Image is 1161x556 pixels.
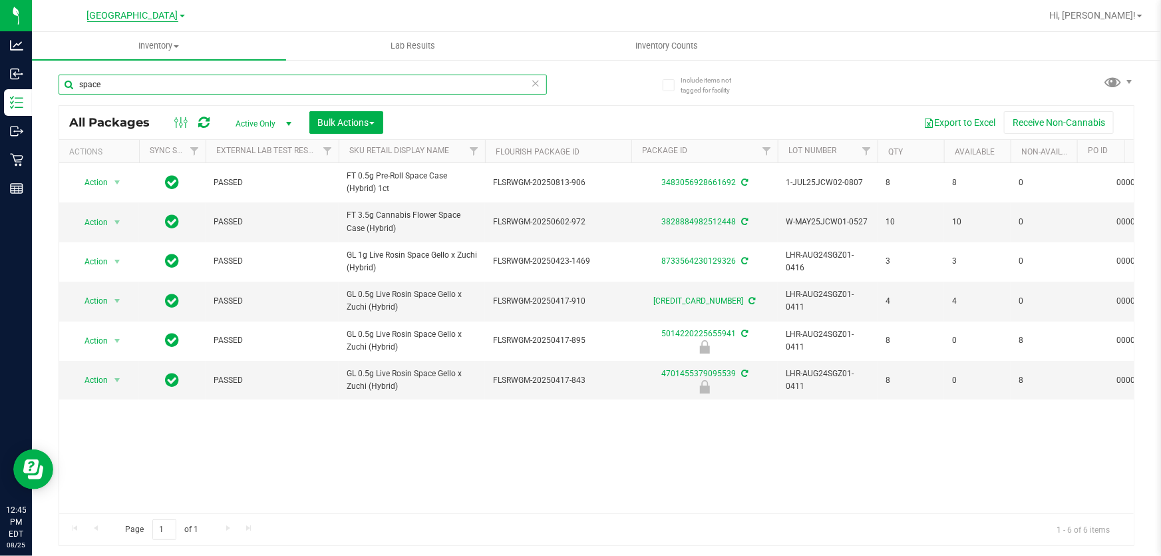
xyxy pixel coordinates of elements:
[1019,374,1069,387] span: 8
[661,369,736,378] a: 4701455379095539
[629,380,780,394] div: Newly Received
[496,147,580,156] a: Flourish Package ID
[661,256,736,266] a: 8733564230129326
[463,140,485,162] a: Filter
[1117,256,1154,266] a: 00001015
[886,176,936,189] span: 8
[1019,255,1069,268] span: 0
[540,32,794,60] a: Inventory Counts
[73,173,108,192] span: Action
[10,125,23,138] inline-svg: Outbound
[6,540,26,550] p: 08/25
[886,255,936,268] span: 3
[69,115,163,130] span: All Packages
[661,329,736,338] a: 5014220225655941
[166,331,180,350] span: In Sync
[317,140,339,162] a: Filter
[166,371,180,390] span: In Sync
[347,288,477,314] span: GL 0.5g Live Rosin Space Gello x Zuchi (Hybrid)
[1117,217,1154,226] a: 00001035
[166,173,180,192] span: In Sync
[6,504,26,540] p: 12:45 PM EDT
[661,217,736,226] a: 3828884982512448
[952,374,1003,387] span: 0
[214,255,331,268] span: PASSED
[69,147,134,156] div: Actions
[10,182,23,195] inline-svg: Reports
[952,216,1003,228] span: 10
[1021,147,1080,156] a: Non-Available
[493,295,623,308] span: FLSRWGM-20250417-910
[10,96,23,109] inline-svg: Inventory
[786,288,870,314] span: LHR-AUG24SGZ01-0411
[786,249,870,274] span: LHR-AUG24SGZ01-0416
[493,334,623,347] span: FLSRWGM-20250417-895
[739,329,748,338] span: Sync from Compliance System
[1117,376,1154,385] a: 00001013
[10,67,23,81] inline-svg: Inbound
[915,111,1004,134] button: Export to Excel
[214,334,331,347] span: PASSED
[73,292,108,310] span: Action
[10,39,23,52] inline-svg: Analytics
[166,212,180,231] span: In Sync
[73,252,108,271] span: Action
[739,178,748,187] span: Sync from Compliance System
[856,140,878,162] a: Filter
[1117,296,1154,306] a: 00001011
[109,173,126,192] span: select
[166,252,180,270] span: In Sync
[493,176,623,189] span: FLSRWGM-20250813-906
[184,140,206,162] a: Filter
[347,249,477,274] span: GL 1g Live Rosin Space Gello x Zuchi (Hybrid)
[1117,178,1154,187] a: 00001047
[618,40,717,52] span: Inventory Counts
[1088,146,1108,155] a: PO ID
[373,40,453,52] span: Lab Results
[1049,10,1136,21] span: Hi, [PERSON_NAME]!
[1046,519,1120,539] span: 1 - 6 of 6 items
[1117,336,1154,345] a: 00001012
[642,146,687,155] a: Package ID
[114,519,210,540] span: Page of 1
[32,32,286,60] a: Inventory
[214,176,331,189] span: PASSED
[886,334,936,347] span: 8
[1019,216,1069,228] span: 0
[661,178,736,187] a: 3483056928661692
[786,176,870,189] span: 1-JUL25JCW02-0807
[493,374,623,387] span: FLSRWGM-20250417-843
[347,368,477,393] span: GL 0.5g Live Rosin Space Gello x Zuchi (Hybrid)
[347,170,477,195] span: FT 0.5g Pre-Roll Space Case (Hybrid) 1ct
[756,140,778,162] a: Filter
[786,368,870,393] span: LHR-AUG24SGZ01-0411
[349,146,449,155] a: Sku Retail Display Name
[109,371,126,390] span: select
[952,176,1003,189] span: 8
[952,295,1003,308] span: 4
[681,75,747,95] span: Include items not tagged for facility
[493,216,623,228] span: FLSRWGM-20250602-972
[531,75,540,92] span: Clear
[786,216,870,228] span: W-MAY25JCW01-0527
[654,296,744,306] a: [CREDIT_CARD_NUMBER]
[150,146,201,155] a: Sync Status
[739,369,748,378] span: Sync from Compliance System
[73,213,108,232] span: Action
[214,374,331,387] span: PASSED
[739,256,748,266] span: Sync from Compliance System
[629,340,780,354] div: Newly Received
[1004,111,1114,134] button: Receive Non-Cannabis
[87,10,178,22] span: [GEOGRAPHIC_DATA]
[786,328,870,354] span: LHR-AUG24SGZ01-0411
[955,147,995,156] a: Available
[952,334,1003,347] span: 0
[13,449,53,489] iframe: Resource center
[747,296,756,306] span: Sync from Compliance System
[109,252,126,271] span: select
[216,146,321,155] a: External Lab Test Result
[214,295,331,308] span: PASSED
[886,295,936,308] span: 4
[739,217,748,226] span: Sync from Compliance System
[347,328,477,354] span: GL 0.5g Live Rosin Space Gello x Zuchi (Hybrid)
